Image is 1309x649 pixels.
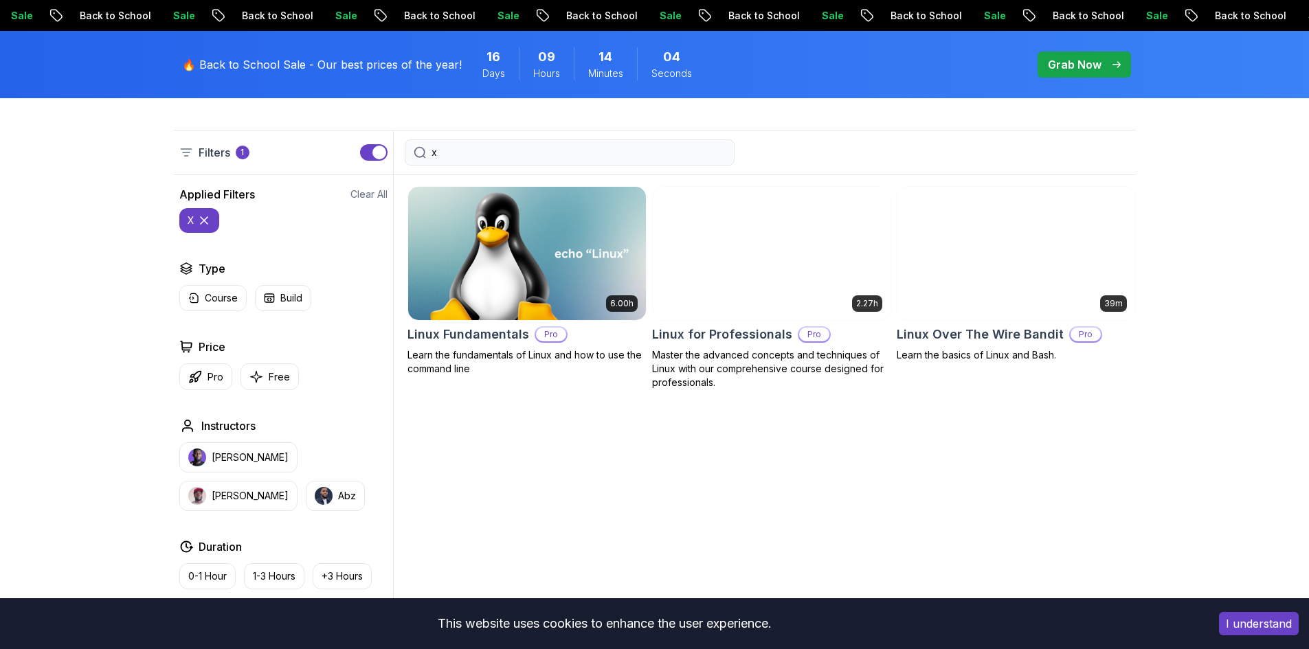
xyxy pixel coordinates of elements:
button: +3 Hours [313,563,372,589]
p: Pro [536,328,566,341]
img: Linux for Professionals card [653,187,891,320]
button: Accept cookies [1219,612,1299,635]
p: 0-1 Hour [188,569,227,583]
p: Back to School [383,9,477,23]
h2: Price [199,339,225,355]
img: instructor img [315,487,333,505]
span: 16 Days [486,47,500,67]
p: Build [280,291,302,305]
img: instructor img [188,448,206,466]
p: Back to School [870,9,963,23]
p: Back to School [221,9,315,23]
button: instructor img[PERSON_NAME] [179,442,298,472]
div: This website uses cookies to enhance the user experience. [10,608,1198,639]
button: Build [255,285,311,311]
p: Grab Now [1048,56,1101,73]
h2: Applied Filters [179,186,255,203]
p: Pro [208,370,223,384]
p: Filters [199,144,230,161]
button: instructor img[PERSON_NAME] [179,481,298,511]
h2: Duration [199,538,242,555]
p: Free [269,370,290,384]
button: Pro [179,363,232,390]
p: 6.00h [610,298,634,309]
img: Linux Over The Wire Bandit card [897,187,1135,320]
a: Linux Fundamentals card6.00hLinux FundamentalsProLearn the fundamentals of Linux and how to use t... [407,186,647,376]
span: Minutes [588,67,623,80]
span: Hours [533,67,560,80]
p: Back to School [1032,9,1126,23]
p: Abz [338,489,356,503]
p: 🔥 Back to School Sale - Our best prices of the year! [182,56,462,73]
p: [PERSON_NAME] [212,489,289,503]
p: Sale [1126,9,1170,23]
img: instructor img [188,487,206,505]
p: 39m [1104,298,1123,309]
p: Sale [153,9,197,23]
p: 1-3 Hours [253,569,295,583]
p: [PERSON_NAME] [212,451,289,464]
a: Linux Over The Wire Bandit card39mLinux Over The Wire BanditProLearn the basics of Linux and Bash. [897,186,1136,362]
p: Sale [315,9,359,23]
p: +3 Hours [322,569,363,583]
span: 9 Hours [538,47,555,67]
span: 14 Minutes [598,47,612,67]
button: Course [179,285,247,311]
button: 1-3 Hours [244,563,304,589]
button: x [179,208,219,233]
p: 1 [240,147,244,158]
a: Linux for Professionals card2.27hLinux for ProfessionalsProMaster the advanced concepts and techn... [652,186,891,389]
span: Seconds [651,67,692,80]
p: 2.27h [856,298,878,309]
button: 0-1 Hour [179,563,236,589]
p: Sale [963,9,1007,23]
span: Days [482,67,505,80]
button: Free [240,363,299,390]
p: Sale [639,9,683,23]
p: Course [205,291,238,305]
button: Clear All [350,187,388,201]
img: Linux Fundamentals card [408,187,646,320]
p: Back to School [708,9,801,23]
p: Back to School [59,9,153,23]
span: 4 Seconds [663,47,680,67]
input: Search Java, React, Spring boot ... [432,146,726,159]
h2: Linux Fundamentals [407,325,529,344]
p: Sale [477,9,521,23]
h2: Type [199,260,225,277]
h2: Linux Over The Wire Bandit [897,325,1064,344]
p: Pro [1071,328,1101,341]
p: Learn the basics of Linux and Bash. [897,348,1136,362]
p: Back to School [546,9,639,23]
p: Pro [799,328,829,341]
p: Sale [801,9,845,23]
p: Master the advanced concepts and techniques of Linux with our comprehensive course designed for p... [652,348,891,389]
h2: Linux for Professionals [652,325,792,344]
button: instructor imgAbz [306,481,365,511]
h2: Instructors [201,418,256,434]
p: Back to School [1194,9,1288,23]
p: x [188,214,194,227]
p: Learn the fundamentals of Linux and how to use the command line [407,348,647,376]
